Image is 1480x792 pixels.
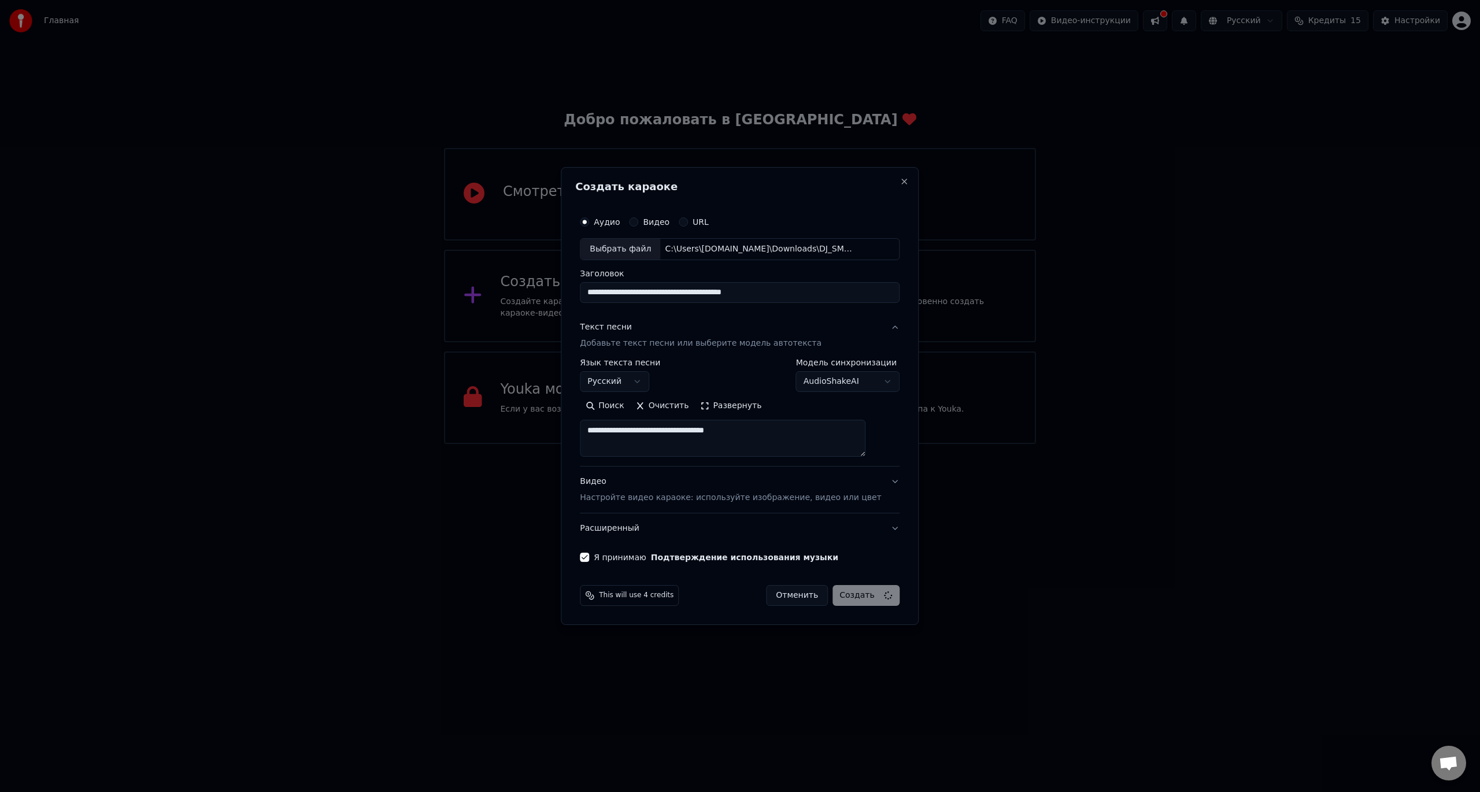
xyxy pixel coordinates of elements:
button: Расширенный [580,513,900,543]
button: ВидеоНастройте видео караоке: используйте изображение, видео или цвет [580,467,900,513]
div: Текст песниДобавьте текст песни или выберите модель автотекста [580,358,900,466]
button: Я принимаю [651,553,838,561]
label: Заголовок [580,269,900,277]
label: URL [693,218,709,226]
button: Очистить [630,397,695,415]
h2: Создать караоке [575,182,904,192]
button: Поиск [580,397,630,415]
div: Выбрать файл [580,239,660,260]
button: Отменить [766,585,828,606]
span: This will use 4 credits [599,591,674,600]
div: Видео [580,476,881,504]
label: Видео [643,218,669,226]
button: Текст песниДобавьте текст песни или выберите модель автотекста [580,312,900,358]
label: Я принимаю [594,553,838,561]
div: C:\Users\[DOMAIN_NAME]\Downloads\DJ_SMASH_DOr_-_ROZOVYJJ_TUMAN_79466917 [music].mp3 [660,243,857,255]
p: Добавьте текст песни или выберите модель автотекста [580,338,822,349]
label: Аудио [594,218,620,226]
button: Развернуть [694,397,767,415]
label: Язык текста песни [580,358,660,367]
p: Настройте видео караоке: используйте изображение, видео или цвет [580,492,881,504]
label: Модель синхронизации [796,358,900,367]
div: Текст песни [580,321,632,333]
